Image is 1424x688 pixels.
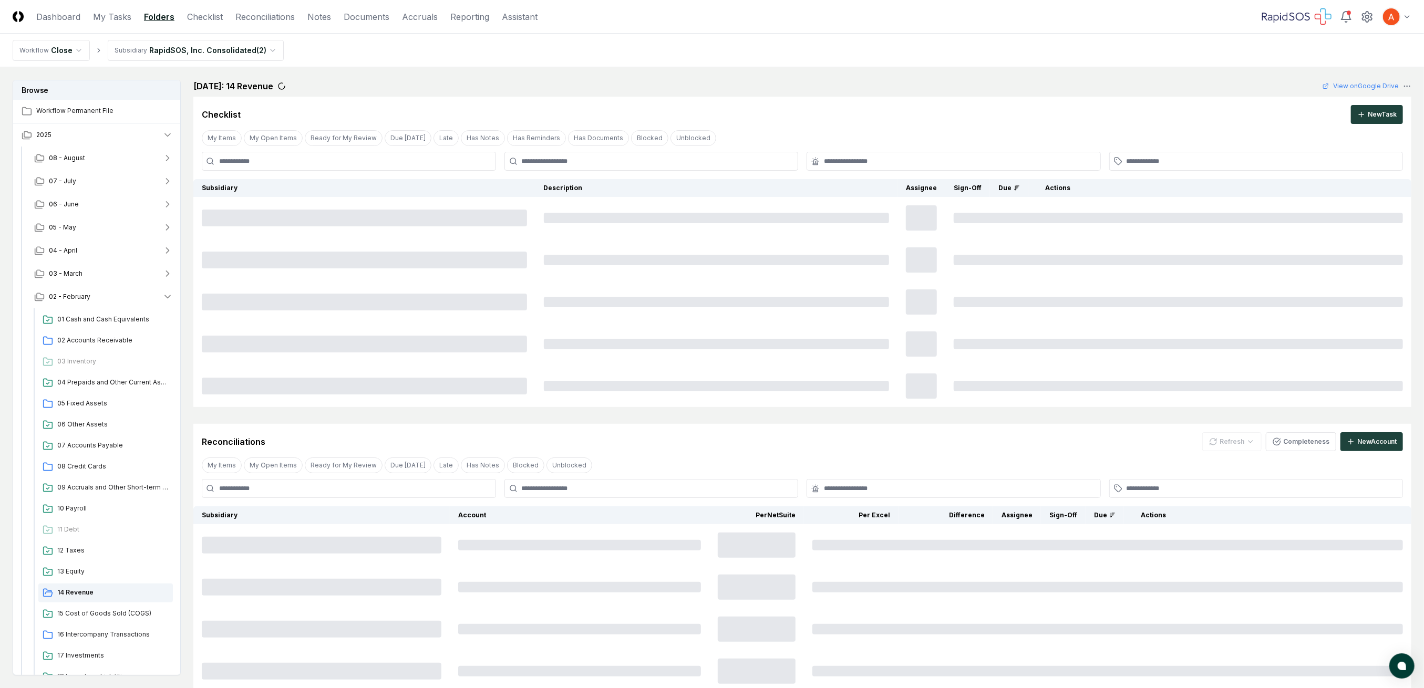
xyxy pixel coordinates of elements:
button: 06 - June [26,193,181,216]
span: 08 Credit Cards [57,462,169,471]
div: New Account [1357,437,1397,446]
a: 06 Other Assets [38,415,173,434]
button: Ready for My Review [305,457,383,473]
th: Subsidiary [193,506,450,524]
span: 10 Payroll [57,504,169,513]
span: 08 - August [49,153,85,163]
a: 04 Prepaids and Other Current Assets [38,373,173,392]
a: 07 Accounts Payable [38,436,173,455]
div: Subsidiary [115,46,147,55]
a: Documents [344,11,389,23]
a: Dashboard [36,11,80,23]
button: 04 - April [26,239,181,262]
a: 11 Debt [38,520,173,539]
button: NewTask [1351,105,1403,124]
a: Reconciliations [235,11,295,23]
a: 15 Cost of Goods Sold (COGS) [38,604,173,623]
span: 03 Inventory [57,357,169,366]
button: 05 - May [26,216,181,239]
span: 16 Intercompany Transactions [57,630,169,639]
span: 13 Equity [57,567,169,576]
div: Reconciliations [202,435,265,448]
span: 04 Prepaids and Other Current Assets [57,378,169,387]
span: 17 Investments [57,651,169,660]
th: Assignee [897,179,945,197]
button: Has Notes [461,457,505,473]
a: Notes [307,11,331,23]
a: Assistant [502,11,538,23]
span: 15 Cost of Goods Sold (COGS) [57,609,169,618]
button: 2025 [13,123,181,147]
span: 06 - June [49,200,79,209]
div: Actions [1037,183,1403,193]
a: 05 Fixed Assets [38,394,173,413]
span: 07 Accounts Payable [57,441,169,450]
span: 12 Taxes [57,546,169,555]
button: Blocked [631,130,668,146]
button: My Items [202,457,242,473]
button: Due Today [385,457,431,473]
img: Logo [13,11,24,22]
th: Sign-Off [1041,506,1086,524]
th: Assignee [993,506,1041,524]
button: 08 - August [26,147,181,170]
a: Accruals [402,11,438,23]
a: 17 Investments [38,647,173,665]
a: Workflow Permanent File [13,100,181,123]
span: 18 Long-term Liabilities [57,672,169,681]
img: ACg8ocK3mdmu6YYpaRl40uhUUGu9oxSxFSb1vbjsnEih2JuwAH1PGA=s96-c [1383,8,1400,25]
button: atlas-launcher [1389,653,1415,679]
button: Due Today [385,130,431,146]
a: 14 Revenue [38,583,173,602]
button: Unblocked [670,130,716,146]
th: Subsidiary [193,179,535,197]
th: Per NetSuite [709,506,804,524]
div: Due [1094,510,1116,520]
span: 2025 [36,130,51,140]
button: My Items [202,130,242,146]
a: 08 Credit Cards [38,457,173,476]
button: NewAccount [1340,432,1403,451]
span: 06 Other Assets [57,420,169,429]
span: 14 Revenue [57,588,169,597]
a: 13 Equity [38,562,173,581]
span: 07 - July [49,176,76,186]
span: 05 - May [49,223,76,232]
button: 02 - February [26,285,181,308]
span: 02 Accounts Receivable [57,336,169,345]
div: Actions [1132,510,1403,520]
button: Ready for My Review [305,130,383,146]
span: 05 Fixed Assets [57,399,169,408]
a: 10 Payroll [38,499,173,518]
div: Workflow [19,46,49,55]
a: 16 Intercompany Transactions [38,626,173,644]
a: 03 Inventory [38,352,173,371]
span: 01 Cash and Cash Equivalents [57,315,169,324]
button: My Open Items [244,130,303,146]
a: View onGoogle Drive [1323,81,1399,91]
div: Checklist [202,108,241,121]
button: Unblocked [546,457,592,473]
nav: breadcrumb [13,40,284,61]
button: Completeness [1266,432,1336,451]
span: 11 Debt [57,525,169,534]
button: 07 - July [26,170,181,193]
button: Late [434,457,459,473]
button: Has Notes [461,130,505,146]
th: Description [535,179,898,197]
a: 18 Long-term Liabilities [38,668,173,686]
button: Late [434,130,459,146]
span: 03 - March [49,269,82,278]
a: Folders [144,11,174,23]
button: Blocked [507,457,544,473]
div: Account [458,510,700,520]
button: My Open Items [244,457,303,473]
button: Has Reminders [507,130,566,146]
th: Difference [899,506,993,524]
a: 09 Accruals and Other Short-term Liabilities [38,478,173,497]
span: 02 - February [49,292,90,301]
span: 04 - April [49,246,77,255]
div: Due [998,183,1020,193]
a: Reporting [450,11,489,23]
button: 03 - March [26,262,181,285]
